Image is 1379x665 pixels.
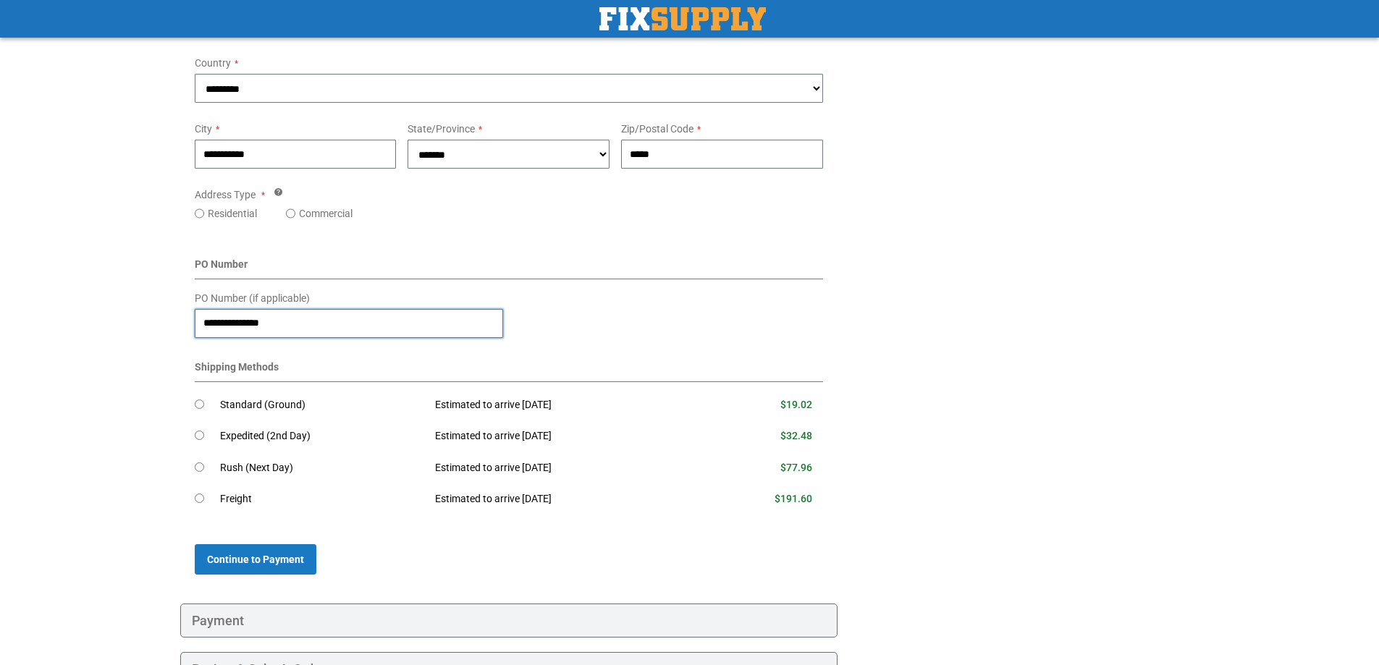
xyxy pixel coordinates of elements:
td: Estimated to arrive [DATE] [424,420,704,452]
span: State/Province [408,123,475,135]
div: Shipping Methods [195,360,824,382]
span: PO Number (if applicable) [195,292,310,304]
img: Fix Industrial Supply [599,7,766,30]
span: Continue to Payment [207,554,304,565]
td: Estimated to arrive [DATE] [424,483,704,515]
span: City [195,123,212,135]
label: Residential [208,206,257,221]
button: Continue to Payment [195,544,316,575]
td: Rush (Next Day) [220,452,425,484]
span: $191.60 [775,493,812,504]
span: Country [195,57,231,69]
div: Payment [180,603,838,638]
span: $77.96 [780,462,812,473]
span: Address Type [195,189,256,200]
span: Zip/Postal Code [621,123,693,135]
td: Standard (Ground) [220,389,425,421]
td: Estimated to arrive [DATE] [424,389,704,421]
span: $32.48 [780,430,812,441]
label: Commercial [299,206,353,221]
div: PO Number [195,257,824,279]
td: Freight [220,483,425,515]
td: Expedited (2nd Day) [220,420,425,452]
span: $19.02 [780,399,812,410]
td: Estimated to arrive [DATE] [424,452,704,484]
a: store logo [599,7,766,30]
